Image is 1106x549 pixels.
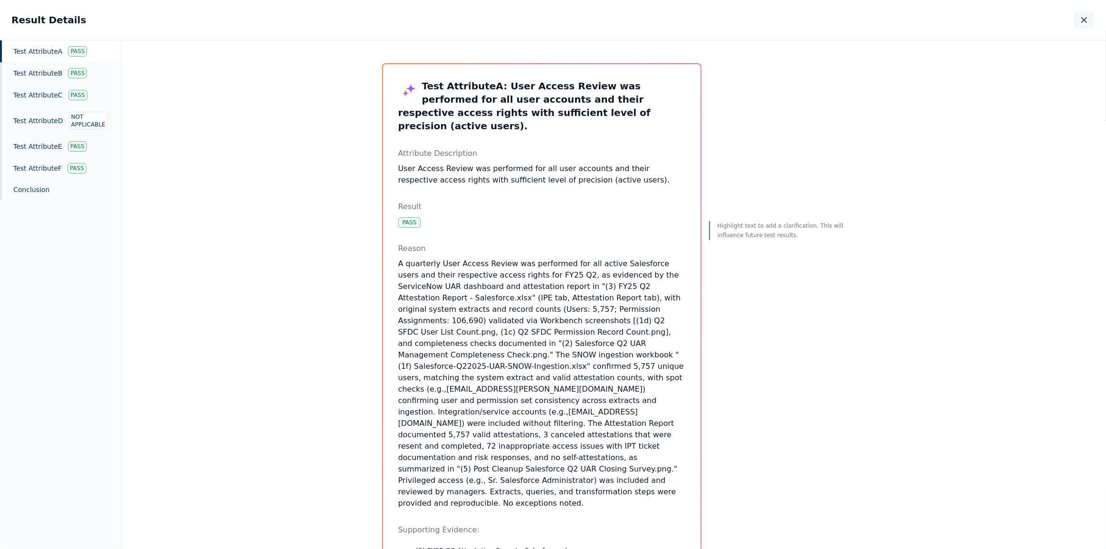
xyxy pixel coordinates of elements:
p: Highlight text to add a clarification. This will influence future test results. [718,221,846,240]
div: Pass [398,217,421,228]
h2: Result Details [11,13,86,27]
p: Attribute Description [398,148,685,159]
p: Reason [398,243,685,254]
h3: Test Attribute A : User Access Review was performed for all user accounts and their respective ac... [398,79,685,133]
p: User Access Review was performed for all user accounts and their respective access rights with su... [398,163,685,186]
p: Supporting Evidence: [398,524,685,536]
div: Pass [68,141,87,152]
a: [EMAIL_ADDRESS][DOMAIN_NAME] [398,407,638,428]
a: [EMAIL_ADDRESS][PERSON_NAME][DOMAIN_NAME] [446,385,643,394]
p: A quarterly User Access Review was performed for all active Salesforce users and their respective... [398,258,685,509]
div: Pass [68,68,87,78]
div: Not Applicable [69,112,108,130]
p: Result [398,201,685,212]
div: Pass [68,46,87,57]
div: Pass [67,163,87,173]
div: Pass [68,90,87,100]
